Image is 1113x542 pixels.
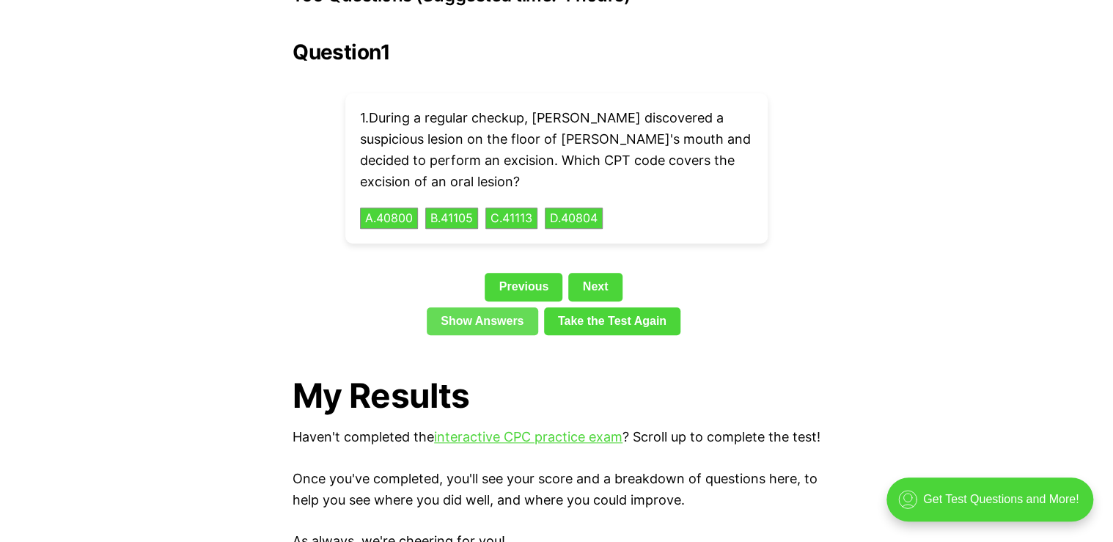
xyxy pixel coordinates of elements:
h2: Question 1 [293,40,820,64]
iframe: portal-trigger [874,470,1113,542]
p: Haven't completed the ? Scroll up to complete the test! [293,427,820,448]
button: C.41113 [485,208,537,230]
a: Take the Test Again [544,307,681,335]
p: 1 . During a regular checkup, [PERSON_NAME] discovered a suspicious lesion on the floor of [PERSO... [360,108,753,192]
a: Show Answers [427,307,538,335]
button: B.41105 [425,208,478,230]
button: D.40804 [545,208,603,230]
a: Previous [485,273,562,301]
a: Next [568,273,622,301]
a: interactive CPC practice exam [434,429,622,444]
h1: My Results [293,376,820,415]
p: Once you've completed, you'll see your score and a breakdown of questions here, to help you see w... [293,469,820,511]
button: A.40800 [360,208,418,230]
